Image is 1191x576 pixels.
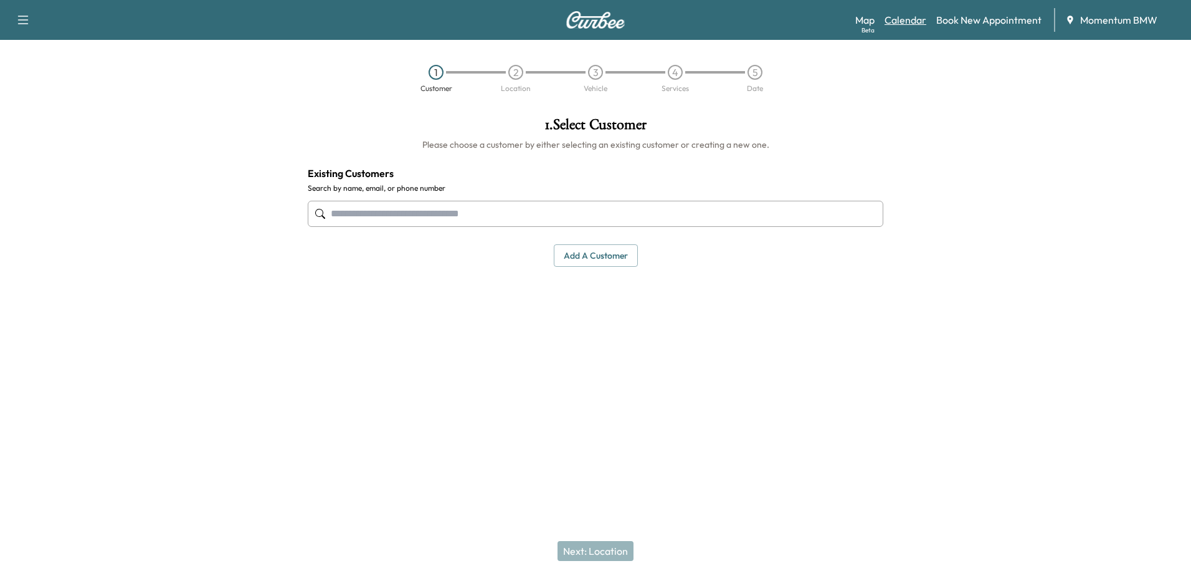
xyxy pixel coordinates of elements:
div: Customer [420,85,452,92]
img: Curbee Logo [566,11,625,29]
h1: 1 . Select Customer [308,117,883,138]
div: 5 [747,65,762,80]
span: Momentum BMW [1080,12,1157,27]
div: Beta [861,26,875,35]
a: Calendar [885,12,926,27]
a: Book New Appointment [936,12,1042,27]
div: Date [747,85,763,92]
button: Add a customer [554,244,638,267]
label: Search by name, email, or phone number [308,183,883,193]
h4: Existing Customers [308,166,883,181]
a: MapBeta [855,12,875,27]
div: 3 [588,65,603,80]
div: Vehicle [584,85,607,92]
div: Services [662,85,689,92]
div: 2 [508,65,523,80]
h6: Please choose a customer by either selecting an existing customer or creating a new one. [308,138,883,151]
div: 4 [668,65,683,80]
div: 1 [429,65,444,80]
div: Location [501,85,531,92]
